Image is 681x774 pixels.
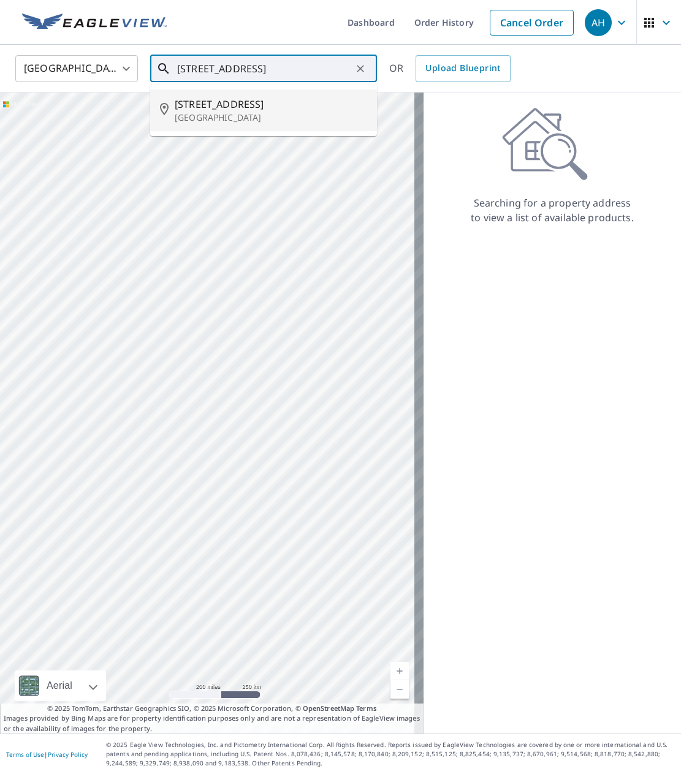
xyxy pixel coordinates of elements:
[470,195,634,225] p: Searching for a property address to view a list of available products.
[352,60,369,77] button: Clear
[490,10,574,36] a: Cancel Order
[22,13,167,32] img: EV Logo
[177,51,352,86] input: Search by address or latitude-longitude
[175,112,367,124] p: [GEOGRAPHIC_DATA]
[356,704,376,713] a: Terms
[15,51,138,86] div: [GEOGRAPHIC_DATA]
[47,704,376,714] span: © 2025 TomTom, Earthstar Geographics SIO, © 2025 Microsoft Corporation, ©
[43,670,76,701] div: Aerial
[425,61,500,76] span: Upload Blueprint
[6,750,44,759] a: Terms of Use
[48,750,88,759] a: Privacy Policy
[416,55,510,82] a: Upload Blueprint
[585,9,612,36] div: AH
[106,740,675,768] p: © 2025 Eagle View Technologies, Inc. and Pictometry International Corp. All Rights Reserved. Repo...
[15,670,106,701] div: Aerial
[6,751,88,758] p: |
[175,97,367,112] span: [STREET_ADDRESS]
[303,704,354,713] a: OpenStreetMap
[390,662,409,680] a: Current Level 5, Zoom In
[390,680,409,699] a: Current Level 5, Zoom Out
[389,55,511,82] div: OR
